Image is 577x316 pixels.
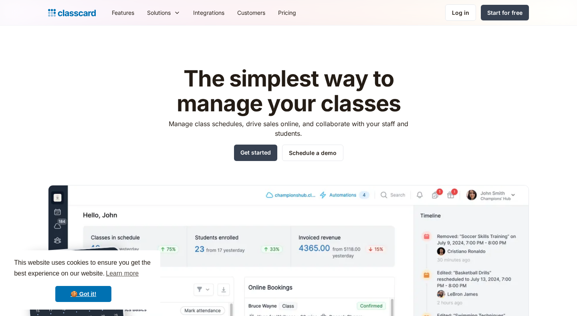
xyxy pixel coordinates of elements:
a: Get started [234,145,277,161]
div: Start for free [487,8,523,17]
a: Schedule a demo [282,145,343,161]
a: Features [105,4,141,22]
a: home [48,7,96,18]
span: This website uses cookies to ensure you get the best experience on our website. [14,258,153,280]
div: Log in [452,8,469,17]
a: Start for free [481,5,529,20]
a: Log in [445,4,476,21]
a: Customers [231,4,272,22]
div: Solutions [141,4,187,22]
a: Integrations [187,4,231,22]
a: learn more about cookies [105,268,140,280]
div: cookieconsent [6,250,160,310]
a: dismiss cookie message [55,286,111,302]
h1: The simplest way to manage your classes [161,66,416,116]
a: Pricing [272,4,303,22]
div: Solutions [147,8,171,17]
p: Manage class schedules, drive sales online, and collaborate with your staff and students. [161,119,416,138]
